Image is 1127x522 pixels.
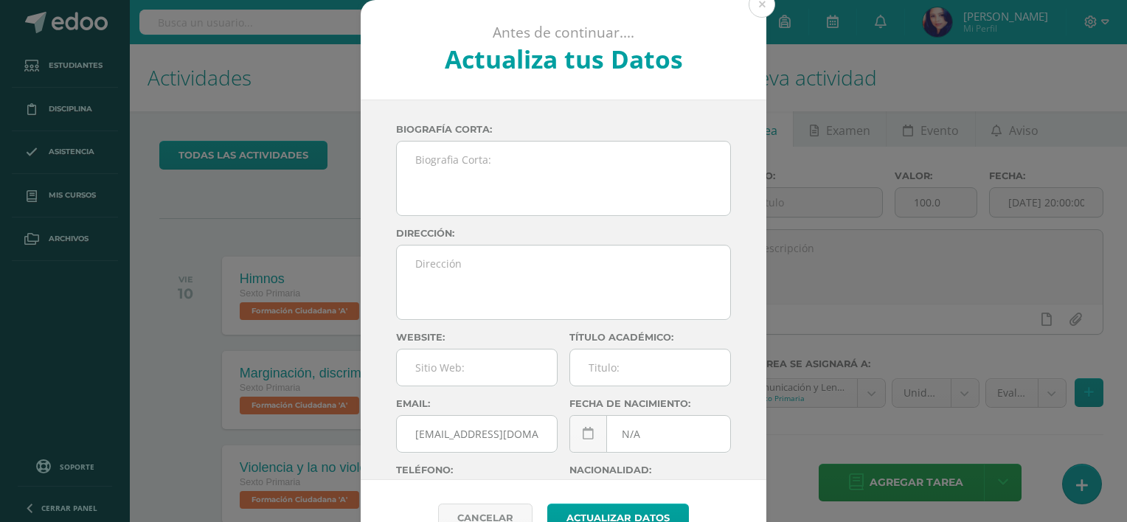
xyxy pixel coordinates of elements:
[396,124,731,135] label: Biografía corta:
[396,464,558,476] label: Teléfono:
[569,332,731,343] label: Título académico:
[569,398,731,409] label: Fecha de nacimiento:
[397,416,557,452] input: Correo Electronico:
[396,398,558,409] label: Email:
[400,42,727,76] h2: Actualiza tus Datos
[569,464,731,476] label: Nacionalidad:
[396,332,558,343] label: Website:
[400,24,727,42] p: Antes de continuar....
[570,349,730,386] input: Titulo:
[397,349,557,386] input: Sitio Web:
[396,228,731,239] label: Dirección:
[570,416,730,452] input: Fecha de Nacimiento:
